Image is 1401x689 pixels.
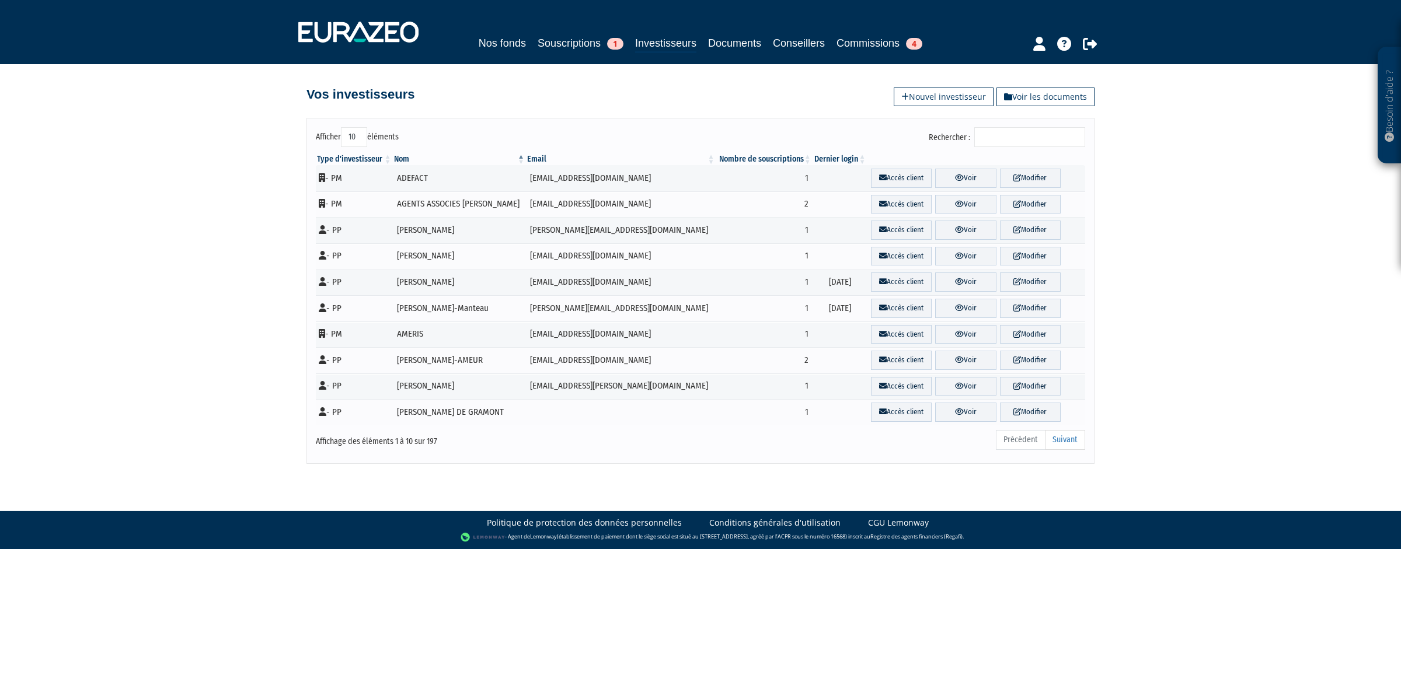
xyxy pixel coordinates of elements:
[526,243,716,270] td: [EMAIL_ADDRESS][DOMAIN_NAME]
[935,221,996,240] a: Voir
[708,35,761,51] a: Documents
[393,243,527,270] td: [PERSON_NAME]
[1000,403,1061,422] a: Modifier
[1045,430,1085,450] a: Suivant
[526,165,716,191] td: [EMAIL_ADDRESS][DOMAIN_NAME]
[316,191,393,218] td: - PM
[716,153,813,165] th: Nombre de souscriptions : activer pour trier la colonne par ordre croissant
[393,321,527,348] td: AMERIS
[393,269,527,295] td: [PERSON_NAME]
[1000,351,1061,370] a: Modifier
[538,35,623,51] a: Souscriptions1
[1000,221,1061,240] a: Modifier
[12,531,1389,543] div: - Agent de (établissement de paiement dont le siège social est situé au [STREET_ADDRESS], agréé p...
[709,517,841,529] a: Conditions générales d'utilisation
[316,373,393,400] td: - PP
[635,35,696,53] a: Investisseurs
[393,191,527,218] td: AGENTS ASSOCIES [PERSON_NAME]
[526,153,716,165] th: Email : activer pour trier la colonne par ordre croissant
[996,88,1095,106] a: Voir les documents
[316,127,399,147] label: Afficher éléments
[871,403,932,422] a: Accès client
[316,243,393,270] td: - PP
[1383,53,1396,158] p: Besoin d'aide ?
[935,272,996,292] a: Voir
[871,195,932,214] a: Accès client
[871,247,932,266] a: Accès client
[1000,272,1061,292] a: Modifier
[393,399,527,425] td: [PERSON_NAME] DE GRAMONT
[526,321,716,348] td: [EMAIL_ADDRESS][DOMAIN_NAME]
[837,35,922,51] a: Commissions4
[871,169,932,188] a: Accès client
[716,347,813,373] td: 2
[773,35,825,51] a: Conseillers
[316,399,393,425] td: - PP
[813,269,867,295] td: [DATE]
[316,269,393,295] td: - PP
[935,169,996,188] a: Voir
[1000,325,1061,344] a: Modifier
[870,533,963,540] a: Registre des agents financiers (Regafi)
[316,295,393,321] td: - PP
[871,351,932,370] a: Accès client
[935,325,996,344] a: Voir
[867,153,1085,165] th: &nbsp;
[341,127,367,147] select: Afficheréléments
[871,325,932,344] a: Accès client
[306,88,414,102] h4: Vos investisseurs
[935,195,996,214] a: Voir
[316,153,393,165] th: Type d'investisseur : activer pour trier la colonne par ordre croissant
[871,221,932,240] a: Accès client
[461,531,506,543] img: logo-lemonway.png
[894,88,994,106] a: Nouvel investisseur
[906,38,922,50] span: 4
[607,38,623,50] span: 1
[487,517,682,529] a: Politique de protection des données personnelles
[393,295,527,321] td: [PERSON_NAME]-Manteau
[716,243,813,270] td: 1
[716,295,813,321] td: 1
[935,299,996,318] a: Voir
[393,165,527,191] td: ADEFACT
[316,429,626,447] div: Affichage des éléments 1 à 10 sur 197
[393,373,527,400] td: [PERSON_NAME]
[813,153,867,165] th: Dernier login : activer pour trier la colonne par ordre croissant
[716,373,813,400] td: 1
[871,272,932,292] a: Accès client
[868,517,929,529] a: CGU Lemonway
[1000,299,1061,318] a: Modifier
[716,269,813,295] td: 1
[716,217,813,243] td: 1
[935,247,996,266] a: Voir
[526,269,716,295] td: [EMAIL_ADDRESS][DOMAIN_NAME]
[716,165,813,191] td: 1
[393,347,527,373] td: [PERSON_NAME]-AMEUR
[479,35,526,51] a: Nos fonds
[716,191,813,218] td: 2
[526,217,716,243] td: [PERSON_NAME][EMAIL_ADDRESS][DOMAIN_NAME]
[974,127,1085,147] input: Rechercher :
[526,295,716,321] td: [PERSON_NAME][EMAIL_ADDRESS][DOMAIN_NAME]
[526,373,716,400] td: [EMAIL_ADDRESS][PERSON_NAME][DOMAIN_NAME]
[935,351,996,370] a: Voir
[1000,377,1061,396] a: Modifier
[813,295,867,321] td: [DATE]
[929,127,1085,147] label: Rechercher :
[316,165,393,191] td: - PM
[393,217,527,243] td: [PERSON_NAME]
[716,321,813,348] td: 1
[526,191,716,218] td: [EMAIL_ADDRESS][DOMAIN_NAME]
[526,347,716,373] td: [EMAIL_ADDRESS][DOMAIN_NAME]
[298,22,419,43] img: 1732889491-logotype_eurazeo_blanc_rvb.png
[530,533,557,540] a: Lemonway
[316,321,393,348] td: - PM
[1000,195,1061,214] a: Modifier
[393,153,527,165] th: Nom : activer pour trier la colonne par ordre d&eacute;croissant
[1000,247,1061,266] a: Modifier
[871,377,932,396] a: Accès client
[316,347,393,373] td: - PP
[716,399,813,425] td: 1
[1000,169,1061,188] a: Modifier
[871,299,932,318] a: Accès client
